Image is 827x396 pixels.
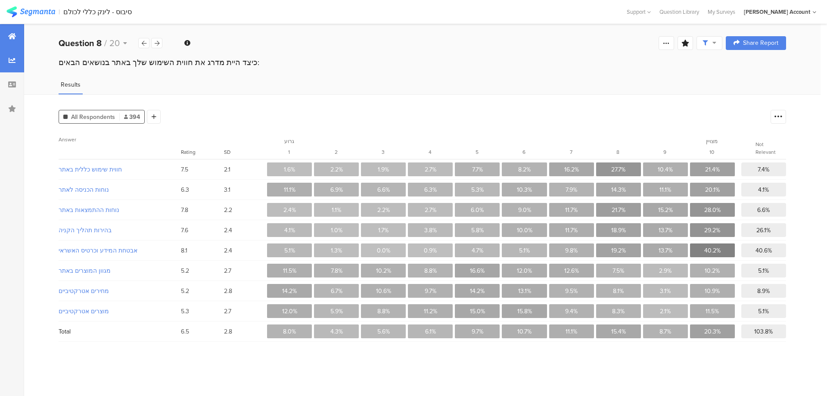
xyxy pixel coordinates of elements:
[181,287,224,296] span: 5.2
[744,8,810,16] div: [PERSON_NAME] Account
[517,185,532,194] span: 10.3%
[181,185,224,194] span: 6.3
[513,148,535,156] div: 6
[325,148,347,156] div: 2
[627,5,651,19] div: Support
[518,206,531,215] span: 9.0%
[425,206,436,215] span: 2.7%
[59,57,786,68] div: כיצד היית מדרג את חווית השימוש שלך באתר בנושאים הבאים:
[59,165,170,174] span: חווית שימוש כללית באתר
[372,148,394,156] div: 3
[59,37,102,50] b: Question 8
[425,165,436,174] span: 2.7%
[705,185,720,194] span: 20.1%
[658,206,673,215] span: 15.2%
[181,226,224,235] span: 7.6
[756,226,771,235] span: 26.1%
[658,165,673,174] span: 10.4%
[566,327,577,336] span: 11.1%
[377,327,390,336] span: 5.6%
[59,136,76,143] span: Answer
[224,206,267,215] span: 2.2
[59,246,170,255] span: אבטחת המידע וכרטיס האשראי
[517,266,532,275] span: 12.0%
[284,246,295,255] span: 5.1%
[378,165,389,174] span: 1.9%
[284,226,295,235] span: 4.1%
[424,226,437,235] span: 3.8%
[224,307,267,316] span: 2.7
[378,226,389,235] span: 1.7%
[560,148,582,156] div: 7
[472,246,483,255] span: 4.7%
[704,226,720,235] span: 29.2%
[758,185,769,194] span: 4.1%
[224,148,230,156] span: SD
[224,165,267,174] span: 2.1
[704,206,721,215] span: 28.0%
[517,327,532,336] span: 10.7%
[224,327,267,336] span: 2.8
[472,327,483,336] span: 9.7%
[701,137,723,145] div: מצויין
[565,307,578,316] span: 9.4%
[377,185,390,194] span: 6.6%
[284,165,295,174] span: 1.6%
[424,185,437,194] span: 6.3%
[613,287,624,296] span: 8.1%
[654,148,676,156] div: 9
[377,206,390,215] span: 2.2%
[471,206,484,215] span: 6.0%
[59,287,170,296] span: מחירים אטרקטיביים
[376,287,391,296] span: 10.6%
[224,185,267,194] span: 3.1
[470,307,485,316] span: 15.0%
[705,165,720,174] span: 21.4%
[472,165,483,174] span: 7.7%
[659,246,672,255] span: 13.7%
[181,266,224,275] span: 5.2
[611,327,626,336] span: 15.4%
[283,206,296,215] span: 2.4%
[278,148,300,156] div: 1
[470,266,485,275] span: 16.6%
[282,287,297,296] span: 14.2%
[278,137,300,145] div: גרוע
[659,327,671,336] span: 8.7%
[703,8,740,16] a: My Surveys
[704,246,721,255] span: 40.2%
[6,6,55,17] img: segmanta logo
[330,307,343,316] span: 5.9%
[701,148,723,156] div: 10
[59,327,71,336] div: Total
[655,8,703,16] a: Question Library
[705,266,720,275] span: 10.2%
[424,246,437,255] span: 0.9%
[607,148,629,156] div: 8
[757,206,770,215] span: 6.6%
[565,206,578,215] span: 11.7%
[59,7,60,17] div: |
[224,266,267,275] span: 2.7
[743,40,778,46] span: Share Report
[705,287,720,296] span: 10.9%
[59,185,170,194] span: נוחות הכניסה לאתר
[181,148,196,156] span: Rating
[59,307,170,316] span: מוצרים אטרקטיביים
[331,266,342,275] span: 7.8%
[283,327,296,336] span: 8.0%
[758,307,769,316] span: 5.1%
[283,266,296,275] span: 11.5%
[470,287,485,296] span: 14.2%
[660,307,671,316] span: 2.1%
[611,185,626,194] span: 14.3%
[564,165,579,174] span: 16.2%
[181,206,224,215] span: 7.8
[331,246,342,255] span: 1.3%
[224,287,267,296] span: 2.8
[332,206,341,215] span: 1.1%
[612,266,624,275] span: 7.5%
[565,246,578,255] span: 9.8%
[758,165,769,174] span: 7.4%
